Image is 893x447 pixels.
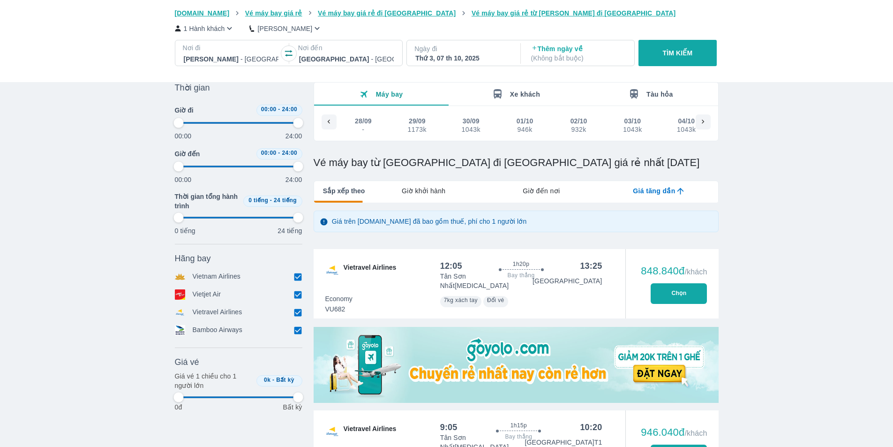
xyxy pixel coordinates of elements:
div: 29/09 [409,116,426,126]
div: 1043k [623,126,642,133]
span: Vé máy bay giá rẻ từ [PERSON_NAME] đi [GEOGRAPHIC_DATA] [472,9,676,17]
span: Thời gian [175,82,210,93]
span: Sắp xếp theo [323,186,365,196]
button: TÌM KIẾM [638,40,717,66]
span: - [278,150,280,156]
div: 1043k [461,126,480,133]
span: - [278,106,280,113]
span: Vietravel Airlines [344,424,397,439]
div: 28/09 [355,116,372,126]
p: ( Không bắt buộc ) [531,53,626,63]
p: Vietnam Airlines [193,272,241,282]
span: Tàu hỏa [646,91,673,98]
p: 24:00 [285,131,302,141]
p: 24 tiếng [278,226,302,235]
p: Nơi đến [298,43,395,53]
p: Ngày đi [414,44,511,53]
div: 13:25 [580,260,602,272]
span: 0k [264,377,270,383]
div: 946k [517,126,533,133]
p: 24:00 [285,175,302,184]
span: 24:00 [282,106,297,113]
div: lab API tabs example [365,181,718,201]
p: Thêm ngày về [531,44,626,63]
p: 00:00 [175,131,192,141]
p: 0đ [175,402,182,412]
span: 24 tiếng [274,197,297,204]
span: - [270,197,272,204]
button: Chọn [651,283,707,304]
span: Xe khách [510,91,540,98]
p: Bất kỳ [283,402,302,412]
div: 848.840đ [641,265,707,277]
p: Tân Sơn Nhất [MEDICAL_DATA] [440,272,533,290]
img: media-0 [314,327,719,403]
span: 00:00 [261,150,277,156]
img: VU [325,263,340,278]
p: 1 Hành khách [184,24,225,33]
span: Giờ khởi hành [402,186,445,196]
p: Giá trên [DOMAIN_NAME] đã bao gồm thuế, phí cho 1 người lớn [332,217,527,226]
span: 00:00 [261,106,277,113]
div: 02/10 [570,116,587,126]
span: Vé máy bay giá rẻ đi [GEOGRAPHIC_DATA] [318,9,456,17]
p: Nơi đi [183,43,279,53]
img: VU [325,424,340,439]
span: Bất kỳ [276,377,294,383]
p: 00:00 [175,175,192,184]
span: /khách [684,268,707,276]
p: [PERSON_NAME] [257,24,312,33]
h1: Vé máy bay từ [GEOGRAPHIC_DATA] đi [GEOGRAPHIC_DATA] giá rẻ nhất [DATE] [314,156,719,169]
div: 9:05 [440,422,458,433]
p: TÌM KIẾM [663,48,693,58]
p: Giá vé 1 chiều cho 1 người lớn [175,371,253,390]
span: Hãng bay [175,253,211,264]
div: 1043k [677,126,696,133]
div: 04/10 [678,116,695,126]
div: 01/10 [517,116,533,126]
span: Giá tăng dần [633,186,675,196]
p: [GEOGRAPHIC_DATA] [533,276,602,286]
div: 03/10 [624,116,641,126]
div: 1173k [408,126,427,133]
span: VU682 [325,304,353,314]
span: 24:00 [282,150,297,156]
span: Giờ đến nơi [523,186,560,196]
span: Vietravel Airlines [344,263,397,278]
span: Vé máy bay giá rẻ [245,9,302,17]
div: 932k [571,126,587,133]
p: Vietjet Air [193,289,221,300]
span: Thời gian tổng hành trình [175,192,240,211]
button: 1 Hành khách [175,23,235,33]
div: 10:20 [580,422,602,433]
span: - [272,377,274,383]
span: [DOMAIN_NAME] [175,9,230,17]
p: Bamboo Airways [193,325,242,335]
div: 30/09 [463,116,480,126]
div: 12:05 [440,260,462,272]
button: [PERSON_NAME] [249,23,322,33]
div: - [355,126,371,133]
span: Economy [325,294,353,303]
span: Đổi vé [487,297,504,303]
span: /khách [684,429,707,437]
span: Máy bay [376,91,403,98]
span: 0 tiếng [248,197,268,204]
span: Giờ đến [175,149,200,159]
span: 1h20p [513,260,529,268]
p: 0 tiếng [175,226,195,235]
span: 1h15p [510,422,527,429]
span: Giá vé [175,356,199,368]
nav: breadcrumb [175,8,719,18]
span: 7kg xách tay [444,297,478,303]
div: 946.040đ [641,427,707,438]
span: Giờ đi [175,106,194,115]
p: [GEOGRAPHIC_DATA] T1 [525,438,602,447]
div: Thứ 3, 07 th 10, 2025 [415,53,510,63]
div: scrollable day and price [337,114,696,135]
p: Vietravel Airlines [193,307,242,318]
